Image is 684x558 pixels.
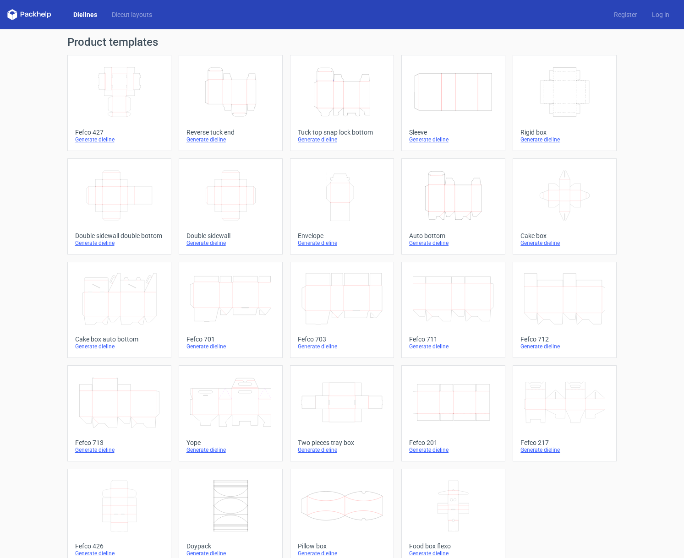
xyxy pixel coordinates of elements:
div: Generate dieline [520,136,609,143]
div: Generate dieline [298,136,386,143]
a: Fefco 703Generate dieline [290,262,394,358]
a: Auto bottomGenerate dieline [401,158,505,255]
div: Generate dieline [298,343,386,350]
a: Fefco 711Generate dieline [401,262,505,358]
div: Generate dieline [409,136,498,143]
div: Double sidewall [186,232,275,239]
div: Fefco 712 [520,336,609,343]
h1: Product templates [67,37,617,48]
div: Two pieces tray box [298,439,386,446]
div: Fefco 701 [186,336,275,343]
div: Cake box auto bottom [75,336,164,343]
div: Tuck top snap lock bottom [298,129,386,136]
div: Cake box [520,232,609,239]
a: Diecut layouts [104,10,159,19]
div: Double sidewall double bottom [75,232,164,239]
div: Generate dieline [75,446,164,454]
a: Rigid boxGenerate dieline [513,55,617,151]
div: Generate dieline [186,446,275,454]
div: Yope [186,439,275,446]
a: Log in [645,10,677,19]
a: Fefco 713Generate dieline [67,365,171,461]
div: Generate dieline [75,239,164,247]
div: Fefco 426 [75,542,164,550]
div: Generate dieline [520,446,609,454]
div: Fefco 427 [75,129,164,136]
div: Generate dieline [75,136,164,143]
div: Generate dieline [409,239,498,247]
div: Fefco 713 [75,439,164,446]
div: Reverse tuck end [186,129,275,136]
div: Envelope [298,232,386,239]
div: Generate dieline [298,446,386,454]
div: Pillow box [298,542,386,550]
div: Auto bottom [409,232,498,239]
div: Generate dieline [186,136,275,143]
div: Generate dieline [298,550,386,557]
div: Fefco 711 [409,336,498,343]
div: Doypack [186,542,275,550]
a: Tuck top snap lock bottomGenerate dieline [290,55,394,151]
a: Two pieces tray boxGenerate dieline [290,365,394,461]
div: Fefco 217 [520,439,609,446]
a: Reverse tuck endGenerate dieline [179,55,283,151]
div: Generate dieline [75,343,164,350]
div: Food box flexo [409,542,498,550]
a: Fefco 217Generate dieline [513,365,617,461]
div: Generate dieline [520,239,609,247]
div: Generate dieline [409,550,498,557]
a: Fefco 427Generate dieline [67,55,171,151]
a: EnvelopeGenerate dieline [290,158,394,255]
div: Generate dieline [75,550,164,557]
div: Generate dieline [409,343,498,350]
div: Generate dieline [298,239,386,247]
a: Register [607,10,645,19]
div: Rigid box [520,129,609,136]
a: Double sidewallGenerate dieline [179,158,283,255]
a: SleeveGenerate dieline [401,55,505,151]
a: Dielines [66,10,104,19]
div: Generate dieline [186,239,275,247]
a: Fefco 701Generate dieline [179,262,283,358]
a: Cake box auto bottomGenerate dieline [67,262,171,358]
div: Generate dieline [409,446,498,454]
a: Cake boxGenerate dieline [513,158,617,255]
div: Fefco 703 [298,336,386,343]
div: Sleeve [409,129,498,136]
a: Fefco 712Generate dieline [513,262,617,358]
div: Generate dieline [186,550,275,557]
a: Fefco 201Generate dieline [401,365,505,461]
a: Double sidewall double bottomGenerate dieline [67,158,171,255]
div: Generate dieline [520,343,609,350]
div: Fefco 201 [409,439,498,446]
div: Generate dieline [186,343,275,350]
a: YopeGenerate dieline [179,365,283,461]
